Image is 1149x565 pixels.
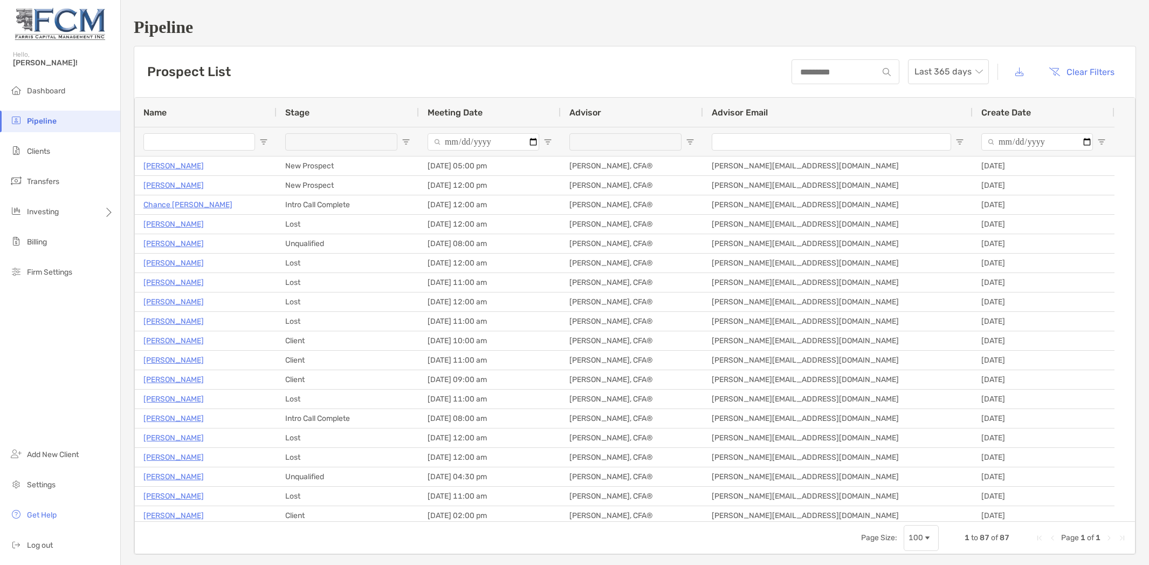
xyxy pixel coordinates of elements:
div: [DATE] [973,467,1114,486]
a: [PERSON_NAME] [143,353,204,367]
div: [DATE] [973,273,1114,292]
div: [DATE] [973,506,1114,525]
div: Next Page [1105,534,1113,542]
span: Settings [27,480,56,489]
span: Last 365 days [914,60,982,84]
div: [PERSON_NAME][EMAIL_ADDRESS][DOMAIN_NAME] [703,254,973,273]
div: [PERSON_NAME][EMAIL_ADDRESS][DOMAIN_NAME] [703,370,973,389]
span: 87 [980,533,989,542]
a: [PERSON_NAME] [143,256,204,270]
p: Chance [PERSON_NAME] [143,198,232,212]
div: [DATE] [973,428,1114,447]
div: 100 [909,533,923,542]
div: [PERSON_NAME], CFA® [561,390,703,409]
img: dashboard icon [10,84,23,97]
div: [PERSON_NAME], CFA® [561,156,703,175]
img: Zoe Logo [13,4,107,43]
div: [PERSON_NAME][EMAIL_ADDRESS][DOMAIN_NAME] [703,312,973,331]
span: 87 [1000,533,1009,542]
span: Page [1061,533,1079,542]
div: [DATE] [973,370,1114,389]
a: [PERSON_NAME] [143,276,204,289]
div: [PERSON_NAME][EMAIL_ADDRESS][DOMAIN_NAME] [703,156,973,175]
a: [PERSON_NAME] [143,392,204,406]
span: 1 [1096,533,1100,542]
div: Lost [277,428,419,447]
button: Open Filter Menu [1097,138,1106,146]
div: First Page [1035,534,1044,542]
div: [DATE] [973,312,1114,331]
div: [DATE] 08:00 am [419,409,561,428]
div: [DATE] [973,156,1114,175]
div: [DATE] [973,487,1114,506]
div: [DATE] 05:00 pm [419,156,561,175]
img: get-help icon [10,508,23,521]
span: Advisor [569,107,601,118]
div: [DATE] 11:00 am [419,312,561,331]
div: [PERSON_NAME][EMAIL_ADDRESS][DOMAIN_NAME] [703,234,973,253]
div: [PERSON_NAME][EMAIL_ADDRESS][DOMAIN_NAME] [703,292,973,311]
span: Create Date [981,107,1031,118]
div: [DATE] 11:00 am [419,351,561,370]
div: Previous Page [1048,534,1057,542]
input: Meeting Date Filter Input [428,133,539,151]
div: [DATE] 11:00 am [419,273,561,292]
span: Log out [27,541,53,550]
div: Last Page [1118,534,1126,542]
div: [DATE] 09:00 am [419,370,561,389]
img: clients icon [10,144,23,157]
span: [PERSON_NAME]! [13,58,114,67]
div: [PERSON_NAME], CFA® [561,370,703,389]
div: [PERSON_NAME][EMAIL_ADDRESS][DOMAIN_NAME] [703,448,973,467]
h3: Prospect List [147,64,231,79]
div: [DATE] 12:00 am [419,292,561,311]
div: [PERSON_NAME][EMAIL_ADDRESS][DOMAIN_NAME] [703,506,973,525]
button: Open Filter Menu [955,138,964,146]
div: Page Size [904,525,939,551]
a: [PERSON_NAME] [143,237,204,250]
p: [PERSON_NAME] [143,334,204,348]
div: New Prospect [277,176,419,195]
div: [PERSON_NAME][EMAIL_ADDRESS][DOMAIN_NAME] [703,351,973,370]
span: Firm Settings [27,268,72,277]
a: [PERSON_NAME] [143,373,204,386]
img: firm-settings icon [10,265,23,278]
div: Lost [277,254,419,273]
div: Lost [277,390,419,409]
div: Lost [277,312,419,331]
a: [PERSON_NAME] [143,451,204,464]
img: input icon [883,68,891,76]
div: [PERSON_NAME][EMAIL_ADDRESS][DOMAIN_NAME] [703,176,973,195]
span: Add New Client [27,450,79,459]
div: [DATE] 12:00 am [419,448,561,467]
p: [PERSON_NAME] [143,217,204,231]
img: logout icon [10,538,23,551]
div: [PERSON_NAME], CFA® [561,448,703,467]
div: [PERSON_NAME], CFA® [561,467,703,486]
span: Dashboard [27,86,65,96]
img: transfers icon [10,174,23,187]
div: [PERSON_NAME][EMAIL_ADDRESS][DOMAIN_NAME] [703,331,973,350]
div: [DATE] [973,351,1114,370]
a: [PERSON_NAME] [143,470,204,484]
a: [PERSON_NAME] [143,412,204,425]
div: [DATE] [973,195,1114,214]
div: [DATE] [973,331,1114,350]
div: New Prospect [277,156,419,175]
div: [PERSON_NAME], CFA® [561,487,703,506]
span: Investing [27,207,59,216]
span: Transfers [27,177,59,186]
div: [PERSON_NAME][EMAIL_ADDRESS][DOMAIN_NAME] [703,273,973,292]
a: [PERSON_NAME] [143,295,204,309]
a: [PERSON_NAME] [143,315,204,328]
div: [DATE] [973,176,1114,195]
div: Lost [277,292,419,311]
img: add_new_client icon [10,447,23,460]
